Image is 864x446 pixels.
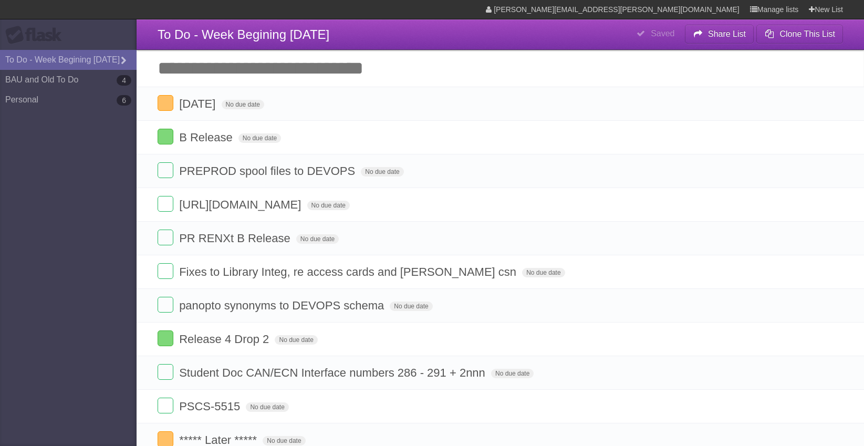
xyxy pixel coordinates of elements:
span: panopto synonyms to DEVOPS schema [179,299,387,312]
b: Clone This List [779,29,835,38]
span: PSCS-5515 [179,400,243,413]
span: No due date [307,201,350,210]
label: Done [158,330,173,346]
button: Clone This List [756,25,843,44]
b: 6 [117,95,131,106]
label: Done [158,196,173,212]
span: PREPROD spool files to DEVOPS [179,164,358,178]
span: [URL][DOMAIN_NAME] [179,198,304,211]
span: No due date [263,436,305,445]
label: Done [158,162,173,178]
label: Done [158,297,173,313]
b: Share List [708,29,746,38]
span: No due date [390,302,432,311]
span: B Release [179,131,235,144]
b: Saved [651,29,674,38]
span: No due date [522,268,565,277]
span: No due date [296,234,339,244]
span: Fixes to Library Integ, re access cards and [PERSON_NAME] csn [179,265,519,278]
label: Done [158,364,173,380]
button: Share List [685,25,754,44]
label: Done [158,398,173,413]
span: No due date [491,369,534,378]
b: 4 [117,75,131,86]
span: No due date [222,100,264,109]
label: Done [158,129,173,144]
span: Student Doc CAN/ECN Interface numbers 286 - 291 + 2nnn [179,366,488,379]
span: No due date [238,133,281,143]
span: No due date [275,335,317,345]
span: PR RENXt B Release [179,232,293,245]
span: No due date [246,402,288,412]
div: Flask [5,26,68,45]
label: Done [158,230,173,245]
span: [DATE] [179,97,218,110]
span: No due date [361,167,403,177]
label: Done [158,95,173,111]
span: To Do - Week Begining [DATE] [158,27,329,42]
span: Release 4 Drop 2 [179,333,272,346]
label: Done [158,263,173,279]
